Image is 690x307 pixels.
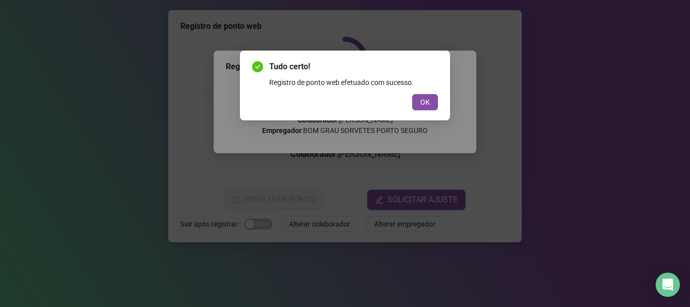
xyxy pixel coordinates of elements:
span: check-circle [252,61,263,72]
div: Open Intercom Messenger [656,273,680,297]
span: OK [420,97,430,108]
button: OK [412,94,438,110]
div: Registro de ponto web efetuado com sucesso. [269,77,438,88]
span: Tudo certo! [269,61,438,73]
